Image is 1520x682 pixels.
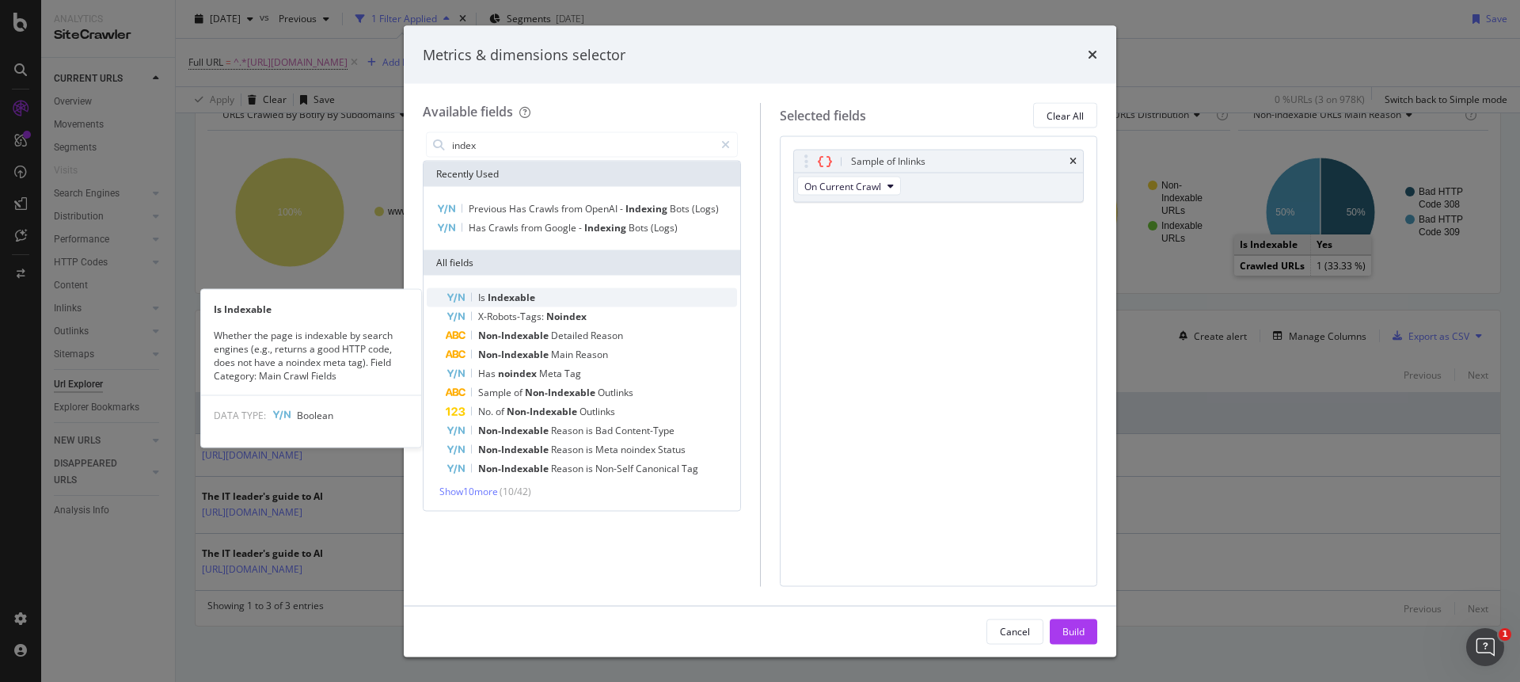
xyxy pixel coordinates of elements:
span: Non-Indexable [478,329,551,342]
span: Tag [564,367,581,380]
button: On Current Crawl [797,177,901,196]
span: Reason [576,348,608,361]
span: Show 10 more [439,485,498,498]
div: Cancel [1000,624,1030,638]
span: is [586,424,595,437]
span: Reason [591,329,623,342]
span: Has [478,367,498,380]
span: - [620,202,625,215]
span: is [586,462,595,475]
div: times [1070,157,1077,166]
span: Reason [551,424,586,437]
span: OpenAI [585,202,620,215]
span: Meta [595,443,621,456]
div: Clear All [1047,109,1084,122]
span: Main [551,348,576,361]
span: X-Robots-Tags: [478,310,546,323]
span: Noindex [546,310,587,323]
span: Meta [539,367,564,380]
div: Is Indexable [201,302,421,315]
span: Crawls [488,221,521,234]
span: of [514,386,525,399]
span: Has [509,202,529,215]
div: times [1088,44,1097,65]
div: Whether the page is indexable by search engines (e.g., returns a good HTTP code, does not have a ... [201,328,421,383]
div: Sample of Inlinks [851,154,925,170]
div: Recently Used [424,162,740,187]
span: Is [478,291,488,304]
span: Has [469,221,488,234]
span: No. [478,405,496,418]
iframe: Intercom live chat [1466,628,1504,666]
span: Status [658,443,686,456]
span: Non-Indexable [525,386,598,399]
span: noindex [621,443,658,456]
span: Previous [469,202,509,215]
span: Google [545,221,579,234]
span: Reason [551,462,586,475]
span: Tag [682,462,698,475]
span: Non-Self [595,462,636,475]
div: Selected fields [780,106,866,124]
span: of [496,405,507,418]
span: Indexing [584,221,629,234]
span: Non-Indexable [478,348,551,361]
div: Available fields [423,103,513,120]
span: On Current Crawl [804,179,881,192]
button: Cancel [986,619,1043,644]
span: Bots [670,202,692,215]
span: Sample [478,386,514,399]
span: noindex [498,367,539,380]
div: Build [1062,624,1085,638]
span: Non-Indexable [507,405,579,418]
button: Clear All [1033,103,1097,128]
span: is [586,443,595,456]
span: Canonical [636,462,682,475]
div: Metrics & dimensions selector [423,44,625,65]
div: Sample of InlinkstimesOn Current Crawl [793,150,1085,203]
span: 1 [1499,628,1511,641]
input: Search by field name [450,133,714,157]
span: Bad [595,424,615,437]
span: Detailed [551,329,591,342]
span: from [561,202,585,215]
span: (Logs) [651,221,678,234]
span: Indexable [488,291,535,304]
span: Content-Type [615,424,674,437]
span: Outlinks [579,405,615,418]
div: All fields [424,250,740,276]
span: ( 10 / 42 ) [500,485,531,498]
span: - [579,221,584,234]
span: Reason [551,443,586,456]
span: Indexing [625,202,670,215]
span: (Logs) [692,202,719,215]
span: Non-Indexable [478,443,551,456]
span: Non-Indexable [478,424,551,437]
span: Bots [629,221,651,234]
span: Crawls [529,202,561,215]
button: Build [1050,619,1097,644]
span: Outlinks [598,386,633,399]
div: modal [404,25,1116,657]
span: Non-Indexable [478,462,551,475]
span: from [521,221,545,234]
